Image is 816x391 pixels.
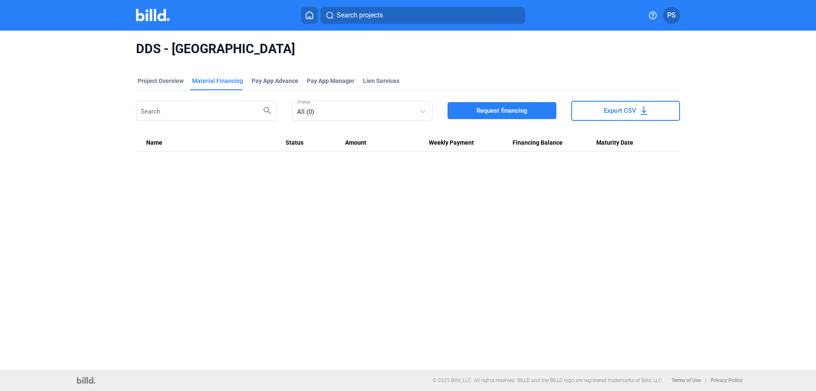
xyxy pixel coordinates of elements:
div: Pay App Advance [252,77,298,85]
span: Search projects [337,10,383,20]
b: Terms of Use [671,377,701,383]
p: | [705,377,706,383]
span: Export CSV [604,106,636,115]
button: Export CSV [571,101,680,121]
button: PS [663,7,680,24]
span: Pay App Manager [307,77,354,85]
div: Name [146,139,286,147]
span: Name [146,139,162,147]
button: Search projects [320,7,525,24]
div: Status [286,139,346,147]
span: All (0) [297,108,314,116]
b: Privacy Policy [711,377,742,383]
span: Financing Balance [513,139,563,147]
span: PS [667,10,676,20]
span: DDS - [GEOGRAPHIC_DATA] [136,41,680,57]
div: Project Overview [138,77,184,85]
img: logo [77,377,95,384]
div: Lien Services [363,77,399,85]
span: Maturity Date [596,139,633,147]
div: Financing Balance [513,139,596,147]
div: Weekly Payment [429,139,513,147]
span: Status [286,139,303,147]
button: Request financing [448,102,556,119]
span: Amount [345,139,366,147]
p: © 2025 Billd, LLC. All rights reserved. BILLD and the BILLD logo are registered trademarks of Bil... [433,377,663,383]
span: Weekly Payment [429,139,474,147]
div: Amount [345,139,429,147]
mat-icon: search [262,105,272,115]
div: Material Financing [192,77,243,85]
span: Request financing [476,106,527,115]
img: Billd Company Logo [136,9,170,21]
div: Maturity Date [596,139,670,147]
